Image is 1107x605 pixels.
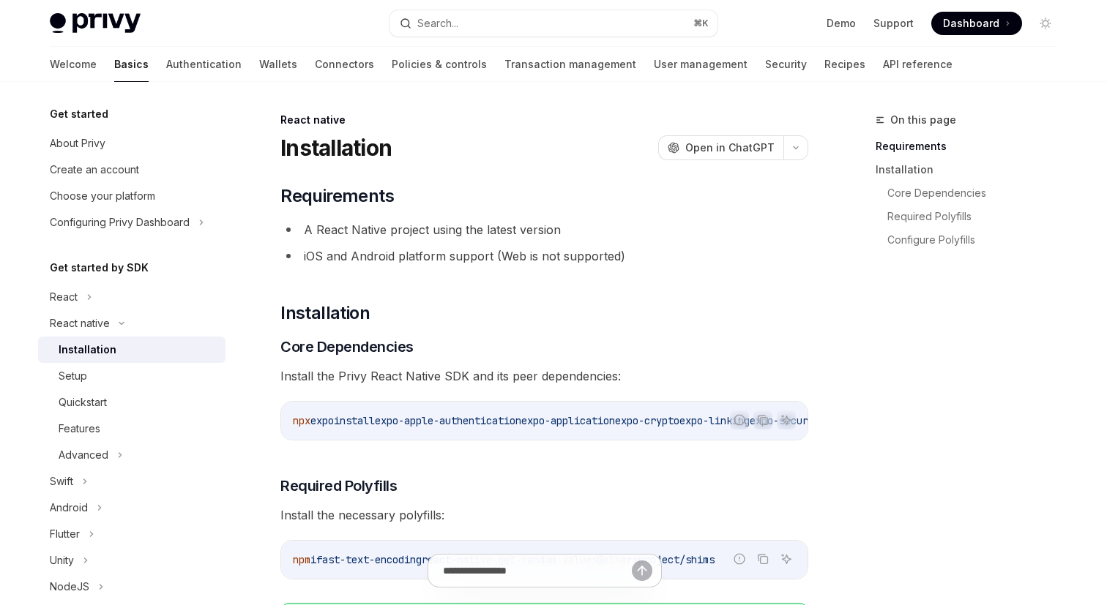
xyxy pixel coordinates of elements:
[59,394,107,411] div: Quickstart
[259,47,297,82] a: Wallets
[827,16,856,31] a: Demo
[310,414,334,427] span: expo
[166,47,242,82] a: Authentication
[753,549,772,568] button: Copy the contents from the code block
[654,47,748,82] a: User management
[280,476,397,496] span: Required Polyfills
[632,560,652,581] button: Send message
[730,410,749,429] button: Report incorrect code
[114,47,149,82] a: Basics
[280,184,394,208] span: Requirements
[679,414,750,427] span: expo-linking
[50,214,190,231] div: Configuring Privy Dashboard
[38,416,225,442] a: Features
[38,389,225,416] a: Quickstart
[876,135,1069,158] a: Requirements
[59,446,108,464] div: Advanced
[280,301,370,325] span: Installation
[658,135,783,160] button: Open in ChatGPT
[50,259,149,277] h5: Get started by SDK
[375,414,521,427] span: expo-apple-authentication
[50,105,108,123] h5: Get started
[883,47,953,82] a: API reference
[50,47,97,82] a: Welcome
[753,410,772,429] button: Copy the contents from the code block
[887,181,1069,205] a: Core Dependencies
[280,113,808,127] div: React native
[59,341,116,358] div: Installation
[50,525,80,543] div: Flutter
[293,414,310,427] span: npx
[59,367,87,385] div: Setup
[392,47,487,82] a: Policies & controls
[38,183,225,209] a: Choose your platform
[50,315,110,332] div: React native
[887,205,1069,228] a: Required Polyfills
[693,18,709,29] span: ⌘ K
[873,16,914,31] a: Support
[280,366,808,386] span: Install the Privy React Native SDK and its peer dependencies:
[280,337,414,357] span: Core Dependencies
[334,414,375,427] span: install
[315,47,374,82] a: Connectors
[38,130,225,157] a: About Privy
[38,157,225,183] a: Create an account
[887,228,1069,252] a: Configure Polyfills
[1034,12,1057,35] button: Toggle dark mode
[280,246,808,266] li: iOS and Android platform support (Web is not supported)
[824,47,865,82] a: Recipes
[931,12,1022,35] a: Dashboard
[777,549,796,568] button: Ask AI
[730,549,749,568] button: Report incorrect code
[280,135,392,161] h1: Installation
[685,140,775,155] span: Open in ChatGPT
[50,161,139,179] div: Create an account
[50,473,73,490] div: Swift
[59,420,100,437] div: Features
[521,414,615,427] span: expo-application
[777,410,796,429] button: Ask AI
[50,552,74,569] div: Unity
[615,414,679,427] span: expo-crypto
[765,47,807,82] a: Security
[389,10,717,37] button: Search...⌘K
[417,15,458,32] div: Search...
[38,363,225,389] a: Setup
[50,13,141,34] img: light logo
[50,288,78,306] div: React
[890,111,956,129] span: On this page
[750,414,849,427] span: expo-secure-store
[943,16,999,31] span: Dashboard
[50,578,89,595] div: NodeJS
[38,337,225,363] a: Installation
[50,187,155,205] div: Choose your platform
[504,47,636,82] a: Transaction management
[50,135,105,152] div: About Privy
[50,499,88,516] div: Android
[280,505,808,525] span: Install the necessary polyfills:
[876,158,1069,181] a: Installation
[280,219,808,240] li: A React Native project using the latest version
